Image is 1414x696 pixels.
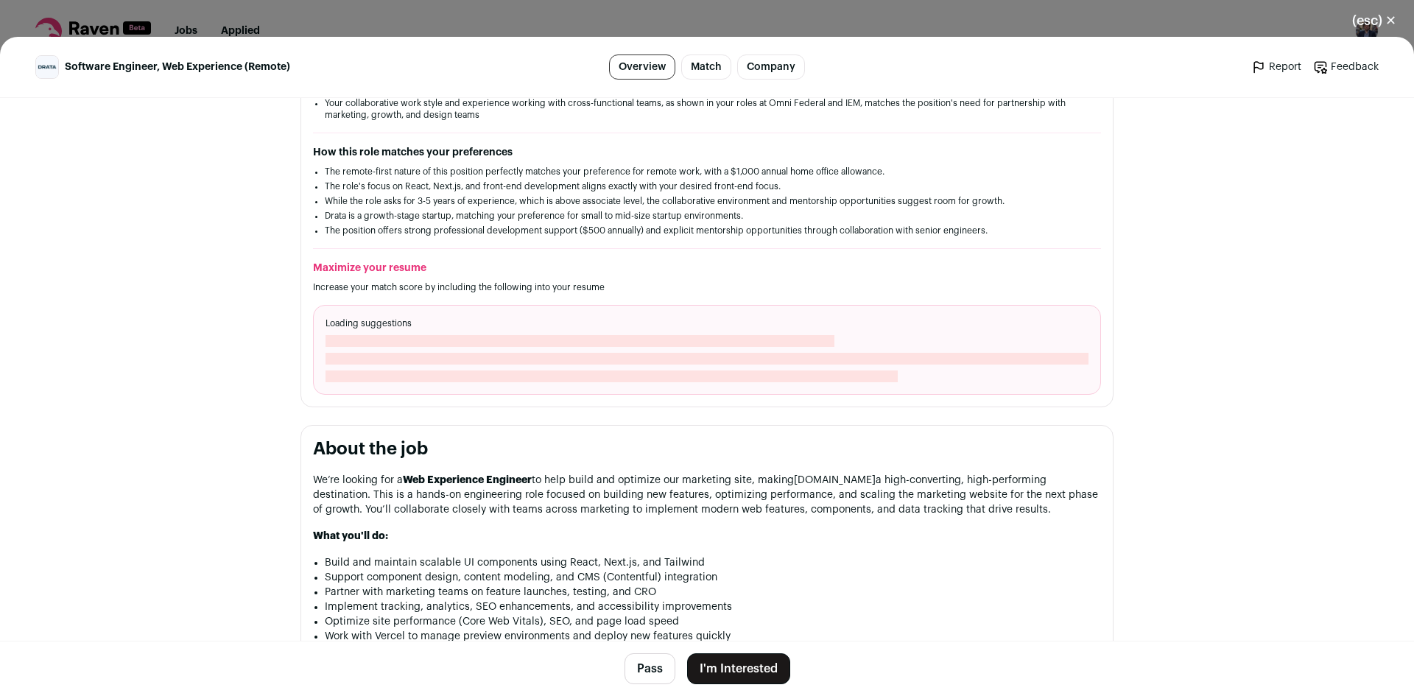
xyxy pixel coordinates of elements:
[325,570,1101,585] li: Support component design, content modeling, and CMS (Contentful) integration
[609,55,675,80] a: Overview
[325,195,1089,207] li: While the role asks for 3-5 years of experience, which is above associate level, the collaborativ...
[625,653,675,684] button: Pass
[687,653,790,684] button: I'm Interested
[325,555,1101,570] li: Build and maintain scalable UI components using React, Next.js, and Tailwind
[325,97,1089,121] li: Your collaborative work style and experience working with cross-functional teams, as shown in you...
[1251,60,1301,74] a: Report
[325,210,1089,222] li: Drata is a growth-stage startup, matching your preference for small to mid-size startup environme...
[313,261,1101,275] h2: Maximize your resume
[737,55,805,80] a: Company
[1313,60,1379,74] a: Feedback
[681,55,731,80] a: Match
[325,166,1089,177] li: The remote-first nature of this position perfectly matches your preference for remote work, with ...
[325,600,1101,614] li: Implement tracking, analytics, SEO enhancements, and accessibility improvements
[313,473,1101,517] p: We’re looking for a to help build and optimize our marketing site, making a high-converting, high...
[65,60,290,74] span: Software Engineer, Web Experience (Remote)
[36,56,58,78] img: ab2e524e7572068796f7dd13a88b14818c6e22b3aa6e459d34ed3d58b15d2534.jpg
[1334,4,1414,37] button: Close modal
[313,281,1101,293] p: Increase your match score by including the following into your resume
[325,585,1101,600] li: Partner with marketing teams on feature launches, testing, and CRO
[313,531,388,541] strong: What you'll do:
[325,180,1089,192] li: The role's focus on React, Next.js, and front-end development aligns exactly with your desired fr...
[794,475,876,485] a: [DOMAIN_NAME]
[325,225,1089,236] li: The position offers strong professional development support ($500 annually) and explicit mentorsh...
[313,437,1101,461] h2: About the job
[325,614,1101,629] li: Optimize site performance (Core Web Vitals), SEO, and page load speed
[313,305,1101,395] div: Loading suggestions
[313,145,1101,160] h2: How this role matches your preferences
[325,629,1101,644] li: Work with Vercel to manage preview environments and deploy new features quickly
[403,475,532,485] strong: Web Experience Engineer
